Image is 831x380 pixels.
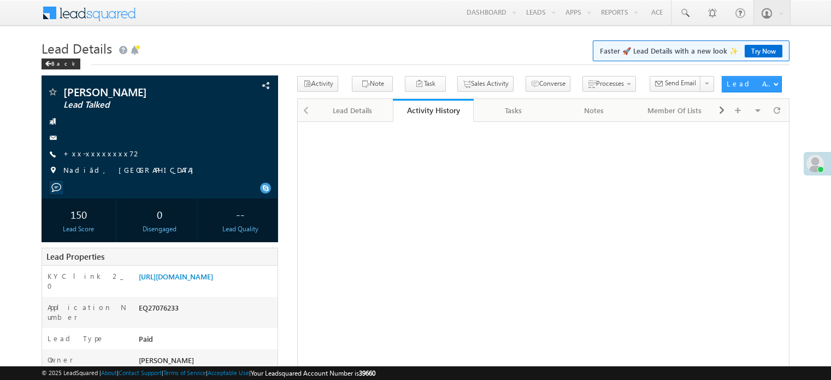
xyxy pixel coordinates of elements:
[474,99,554,122] a: Tasks
[48,302,127,322] label: Application Number
[206,204,275,224] div: --
[482,104,544,117] div: Tasks
[119,369,162,376] a: Contact Support
[48,355,73,365] label: Owner
[139,355,194,365] span: [PERSON_NAME]
[405,76,446,92] button: Task
[457,76,514,92] button: Sales Activity
[665,78,696,88] span: Send Email
[359,369,375,377] span: 39660
[42,58,86,67] a: Back
[42,39,112,57] span: Lead Details
[101,369,117,376] a: About
[554,99,634,122] a: Notes
[44,224,113,234] div: Lead Score
[206,224,275,234] div: Lead Quality
[563,104,624,117] div: Notes
[321,104,383,117] div: Lead Details
[208,369,249,376] a: Acceptable Use
[63,165,199,176] span: Nadiād, [GEOGRAPHIC_DATA]
[48,334,104,343] label: Lead Type
[596,79,624,87] span: Processes
[42,368,375,378] span: © 2025 LeadSquared | | | | |
[297,76,338,92] button: Activity
[48,271,127,291] label: KYC link 2_0
[42,59,80,69] div: Back
[401,105,465,115] div: Activity History
[63,86,210,97] span: [PERSON_NAME]
[600,45,782,56] span: Faster 🚀 Lead Details with a new look ✨
[526,76,570,92] button: Converse
[644,104,705,117] div: Member Of Lists
[745,45,782,57] a: Try Now
[139,272,213,281] a: [URL][DOMAIN_NAME]
[46,251,104,262] span: Lead Properties
[635,99,715,122] a: Member Of Lists
[125,224,194,234] div: Disengaged
[313,99,393,122] a: Lead Details
[63,100,210,110] span: Lead Talked
[582,76,636,92] button: Processes
[163,369,206,376] a: Terms of Service
[650,76,701,92] button: Send Email
[136,334,278,349] div: Paid
[251,369,375,377] span: Your Leadsquared Account Number is
[44,204,113,224] div: 150
[393,99,473,122] a: Activity History
[136,302,278,318] div: EQ27076233
[727,79,773,89] div: Lead Actions
[63,149,142,158] a: +xx-xxxxxxxx72
[125,204,194,224] div: 0
[352,76,393,92] button: Note
[722,76,782,92] button: Lead Actions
